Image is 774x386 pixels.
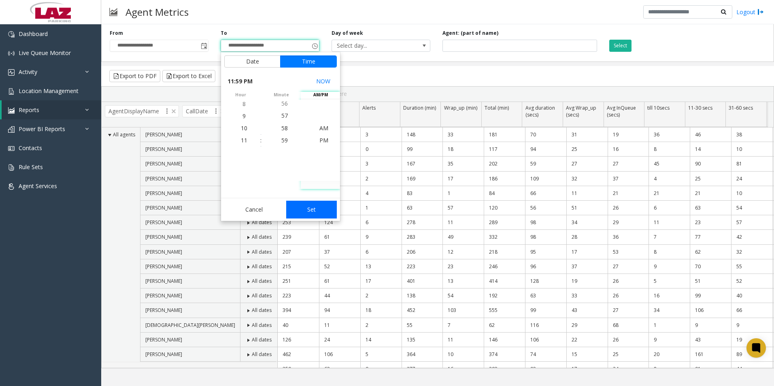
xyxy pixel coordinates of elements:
[731,245,772,259] td: 32
[280,55,337,68] button: Time tab
[566,318,608,333] td: 29
[688,104,712,111] span: 11-30 secs
[360,245,402,259] td: 6
[608,186,649,201] td: 21
[731,215,772,230] td: 57
[402,318,443,333] td: 55
[690,142,731,157] td: 14
[649,318,690,333] td: 1
[566,142,608,157] td: 25
[442,172,484,186] td: 17
[182,105,228,117] span: CallDate
[319,288,360,303] td: 44
[649,215,690,230] td: 11
[731,362,772,376] td: 44
[484,127,525,142] td: 181
[690,215,731,230] td: 23
[484,230,525,244] td: 332
[19,144,42,152] span: Contacts
[242,100,246,108] span: 8
[360,362,402,376] td: 9
[484,318,525,333] td: 62
[19,87,79,95] span: Location Management
[484,201,525,215] td: 120
[310,40,319,51] span: Toggle popup
[8,183,15,190] img: 'icon'
[484,172,525,186] td: 186
[649,303,690,318] td: 34
[649,172,690,186] td: 4
[313,74,334,89] button: Select now
[278,215,319,230] td: 253
[252,278,272,284] span: All dates
[145,336,182,343] span: [PERSON_NAME]
[690,362,731,376] td: 91
[525,245,566,259] td: 95
[241,124,247,132] span: 10
[286,201,337,218] button: Set
[360,201,402,215] td: 1
[649,230,690,244] td: 7
[484,142,525,157] td: 117
[484,303,525,318] td: 555
[319,347,360,362] td: 106
[525,274,566,288] td: 128
[608,142,649,157] td: 16
[442,127,484,142] td: 33
[8,69,15,76] img: 'icon'
[252,351,272,358] span: All dates
[566,362,608,376] td: 17
[319,230,360,244] td: 61
[360,215,402,230] td: 6
[360,288,402,303] td: 2
[731,333,772,347] td: 19
[649,362,690,376] td: 8
[566,274,608,288] td: 19
[278,347,319,362] td: 462
[525,303,566,318] td: 99
[145,146,182,153] span: [PERSON_NAME]
[402,142,443,157] td: 99
[690,245,731,259] td: 62
[278,274,319,288] td: 251
[608,230,649,244] td: 36
[690,127,731,142] td: 46
[252,233,272,240] span: All dates
[649,157,690,171] td: 45
[360,303,402,318] td: 18
[731,288,772,303] td: 40
[2,100,101,119] a: Reports
[278,318,319,333] td: 40
[145,233,182,240] span: [PERSON_NAME]
[442,333,484,347] td: 11
[690,172,731,186] td: 25
[360,274,402,288] td: 17
[608,127,649,142] td: 19
[360,318,402,333] td: 2
[525,104,555,118] span: Avg duration (secs)
[649,333,690,347] td: 9
[162,70,215,82] button: Export to Excel
[19,163,43,171] span: Rule Sets
[525,215,566,230] td: 98
[224,201,284,218] button: Cancel
[566,347,608,362] td: 15
[145,190,182,197] span: [PERSON_NAME]
[403,104,436,111] span: Duration (min)
[736,8,764,16] a: Logout
[242,112,246,120] span: 9
[566,201,608,215] td: 51
[319,259,360,274] td: 52
[252,292,272,299] span: All dates
[442,362,484,376] td: 16
[649,245,690,259] td: 8
[360,333,402,347] td: 14
[8,145,15,152] img: 'icon'
[145,160,182,167] span: [PERSON_NAME]
[649,201,690,215] td: 6
[566,172,608,186] td: 32
[484,347,525,362] td: 374
[199,40,208,51] span: Toggle popup
[608,303,649,318] td: 27
[402,230,443,244] td: 283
